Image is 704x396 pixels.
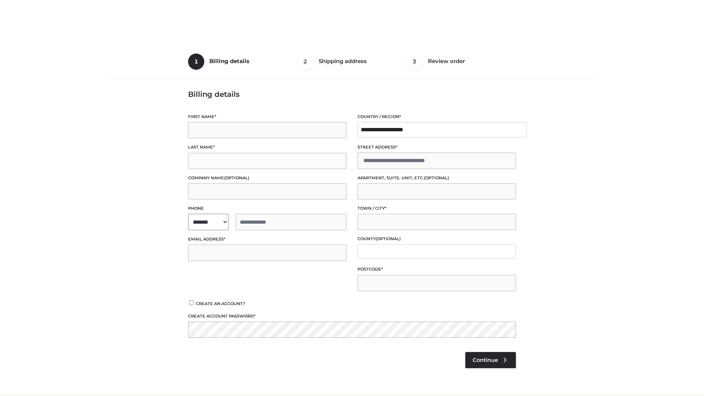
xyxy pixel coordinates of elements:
label: Company name [188,175,346,181]
span: Review order [428,58,465,65]
label: Postcode [357,266,516,273]
span: (optional) [224,175,249,180]
span: 3 [407,54,423,70]
label: First name [188,113,346,120]
span: 2 [297,54,313,70]
input: Create an account? [188,300,195,305]
span: Continue [473,357,498,363]
h3: Billing details [188,90,516,99]
label: Country / Region [357,113,516,120]
span: Billing details [209,58,249,65]
span: (optional) [424,175,449,180]
label: Apartment, suite, unit, etc. [357,175,516,181]
label: County [357,235,516,242]
label: Create account password [188,313,516,320]
label: Email address [188,236,346,243]
span: (optional) [375,236,401,241]
label: Phone [188,205,346,212]
label: Town / City [357,205,516,212]
label: Street address [357,144,516,151]
a: Continue [465,352,516,368]
span: Create an account? [196,301,245,306]
span: 1 [188,54,204,70]
span: Shipping address [319,58,367,65]
label: Last name [188,144,346,151]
